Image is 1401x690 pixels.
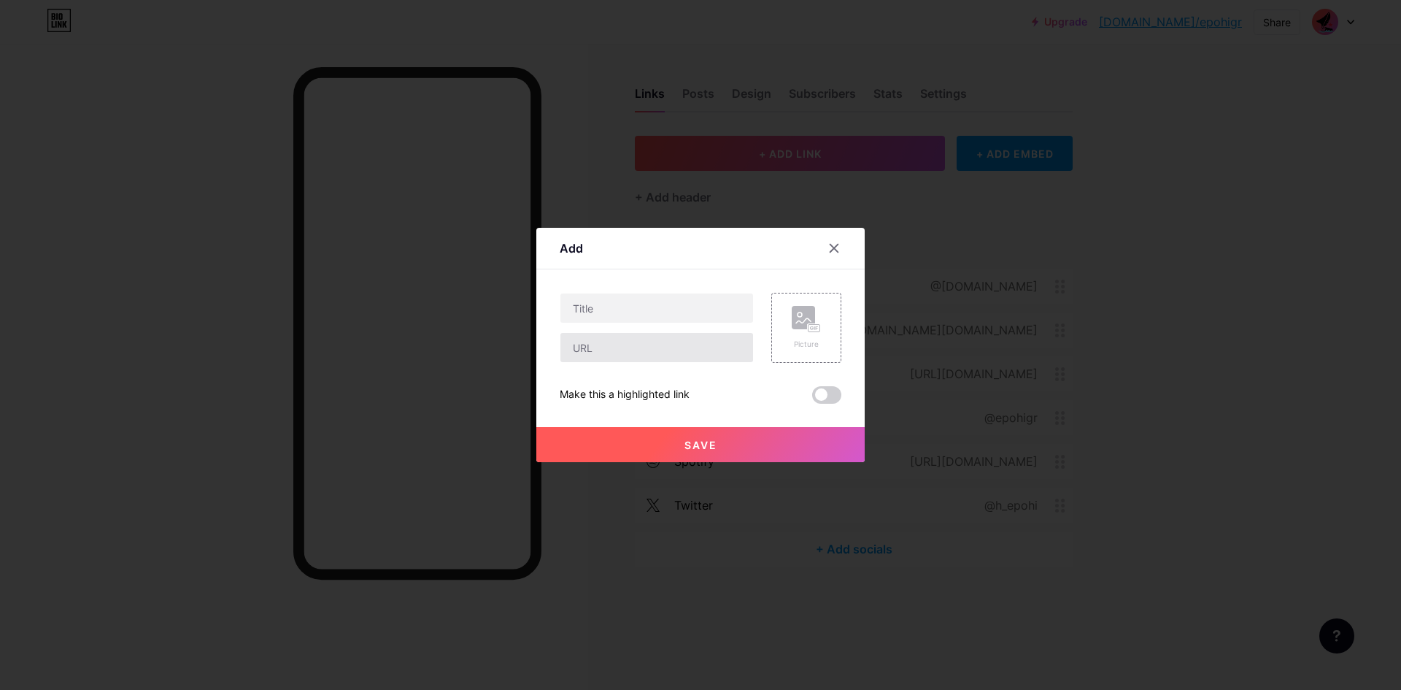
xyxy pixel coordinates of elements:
div: Make this a highlighted link [560,386,690,404]
input: Title [560,294,753,323]
div: Picture [792,339,821,350]
span: Save [684,439,717,451]
div: Add [560,239,583,257]
input: URL [560,333,753,362]
button: Save [536,427,865,462]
